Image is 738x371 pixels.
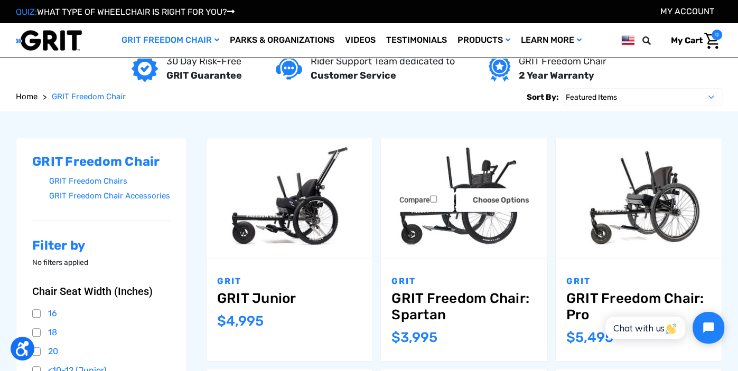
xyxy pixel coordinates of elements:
[452,23,516,58] a: Products
[16,7,235,17] a: QUIZ:WHAT TYPE OF WHEELCHAIR IS RIGHT FOR YOU?
[49,174,171,189] a: GRIT Freedom Chairs
[381,138,547,259] a: GRIT Freedom Chair: Spartan,$3,995.00
[217,290,362,307] a: GRIT Junior,$4,995.00
[391,275,536,288] p: GRIT
[217,313,264,329] span: $4,995
[391,329,437,346] span: $3,995
[116,23,225,58] a: GRIT Freedom Chair
[16,91,38,103] a: Home
[32,285,171,298] button: Chair Seat Width (Inches)
[16,92,38,101] span: Home
[382,188,454,212] label: Compare
[660,6,714,16] a: Account
[621,34,634,47] img: us.png
[32,154,171,169] h2: GRIT Freedom Chair
[456,188,546,212] a: Choose Options
[207,143,372,253] img: GRIT Junior: GRIT Freedom Chair all terrain wheelchair engineered specifically for kids
[311,70,396,81] strong: Customer Service
[16,30,82,51] img: GRIT All-Terrain Wheelchair and Mobility Equipment
[207,138,372,259] a: GRIT Junior,$4,995.00
[566,275,711,288] p: GRIT
[519,70,594,81] strong: 2 Year Warranty
[647,30,663,52] input: Search
[381,23,452,58] a: Testimonials
[32,238,171,253] h2: Filter by
[32,306,171,321] a: 16
[712,30,722,40] span: 0
[566,329,613,346] span: $5,495
[132,55,158,82] img: GRIT Guarantee
[52,91,126,103] a: GRIT Freedom Chair
[516,23,587,58] a: Learn More
[391,290,536,323] a: GRIT Freedom Chair: Spartan,$3,995.00
[704,33,720,49] img: Cart
[556,138,722,259] a: GRIT Freedom Chair: Pro,$5,495.00
[430,195,437,202] input: Compare
[527,88,558,106] label: Sort By:
[594,303,733,353] iframe: Tidio Chat
[16,7,37,17] span: QUIZ:
[32,325,171,340] a: 18
[32,285,153,298] span: Chair Seat Width (Inches)
[663,30,722,52] a: Cart with 0 items
[166,54,242,69] p: 30 Day Risk-Free
[519,54,606,69] p: GRIT Freedom Chair
[49,188,171,204] a: GRIT Freedom Chair Accessories
[566,290,711,323] a: GRIT Freedom Chair: Pro,$5,495.00
[166,70,242,81] strong: GRIT Guarantee
[311,54,455,69] p: Rider Support Team dedicated to
[225,23,340,58] a: Parks & Organizations
[217,275,362,288] p: GRIT
[381,143,547,253] img: GRIT Freedom Chair: Spartan
[32,257,171,268] p: No filters applied
[52,92,126,101] span: GRIT Freedom Chair
[340,23,381,58] a: Videos
[489,55,510,82] img: Year warranty
[671,35,703,45] span: My Cart
[276,58,302,79] img: Customer service
[556,143,722,253] img: GRIT Freedom Chair Pro: the Pro model shown including contoured Invacare Matrx seatback, Spinergy...
[32,344,171,359] a: 20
